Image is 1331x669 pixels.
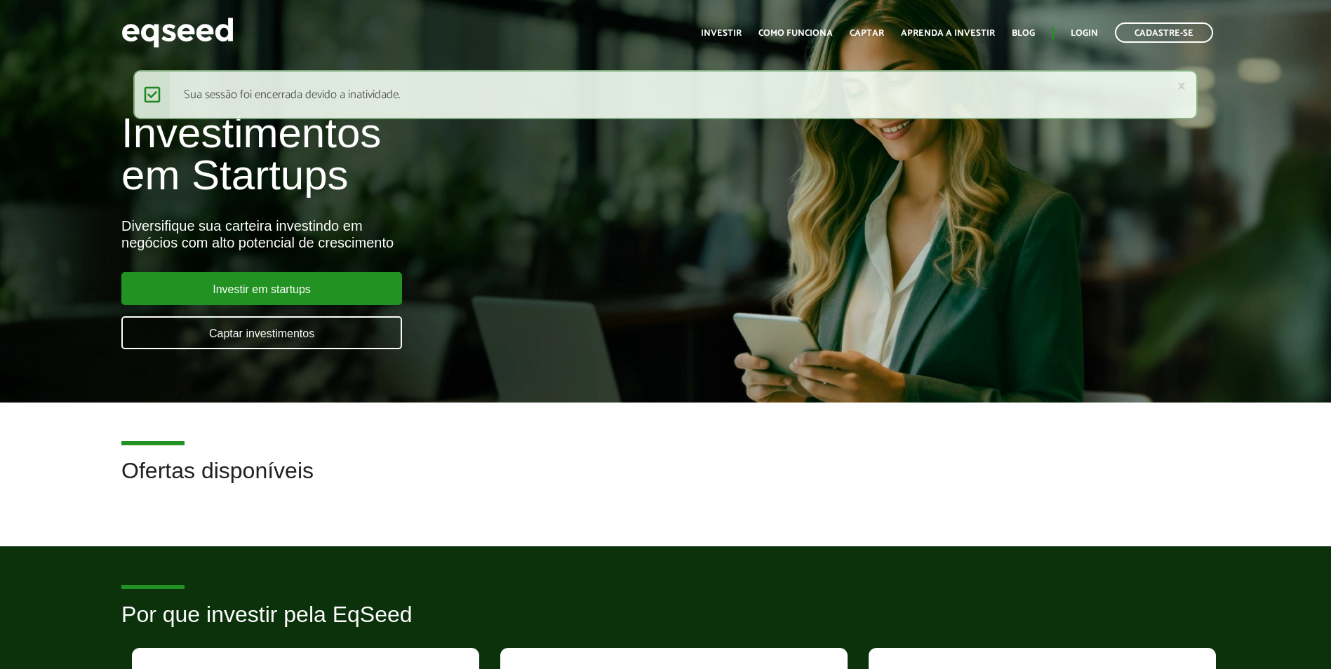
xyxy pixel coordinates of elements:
[1012,29,1035,38] a: Blog
[133,70,1198,119] div: Sua sessão foi encerrada devido a inatividade.
[121,602,1210,648] h2: Por que investir pela EqSeed
[1071,29,1098,38] a: Login
[121,217,766,251] div: Diversifique sua carteira investindo em negócios com alto potencial de crescimento
[850,29,884,38] a: Captar
[121,316,402,349] a: Captar investimentos
[758,29,833,38] a: Como funciona
[1115,22,1213,43] a: Cadastre-se
[121,112,766,196] h1: Investimentos em Startups
[1177,79,1186,93] a: ×
[121,272,402,305] a: Investir em startups
[121,14,234,51] img: EqSeed
[121,459,1210,504] h2: Ofertas disponíveis
[701,29,742,38] a: Investir
[901,29,995,38] a: Aprenda a investir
